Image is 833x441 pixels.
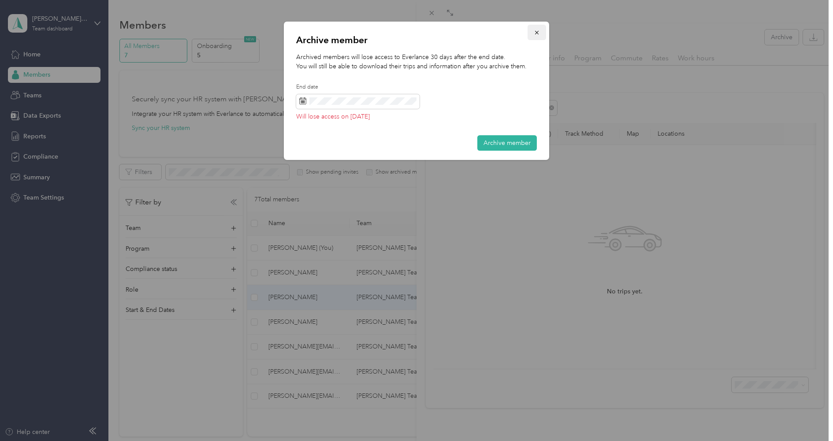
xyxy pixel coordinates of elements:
[296,114,420,120] p: Will lose access on [DATE]
[296,34,537,46] p: Archive member
[296,83,420,91] label: End date
[477,135,537,151] button: Archive member
[784,392,833,441] iframe: Everlance-gr Chat Button Frame
[296,52,537,62] p: Archived members will lose access to Everlance 30 days after the end date.
[296,62,537,71] p: You will still be able to download their trips and information after you archive them.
